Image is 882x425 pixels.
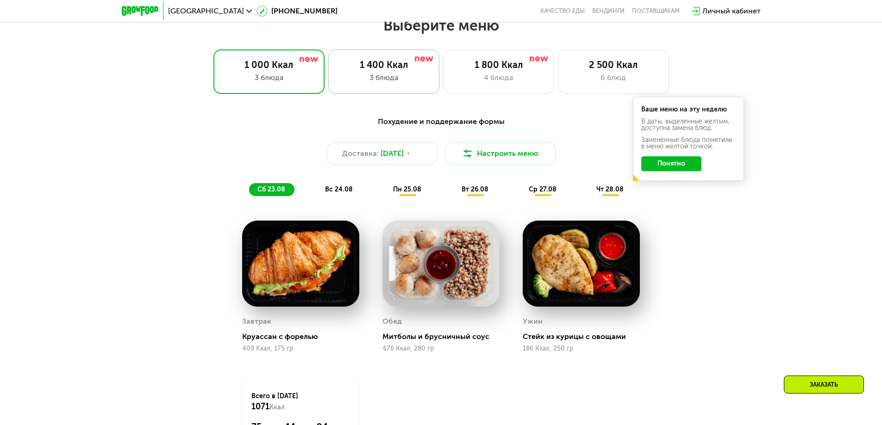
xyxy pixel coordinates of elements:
[168,7,244,15] span: [GEOGRAPHIC_DATA]
[382,332,507,341] div: Митболы и брусничный соус
[381,148,404,159] span: [DATE]
[338,72,430,83] div: 3 блюда
[223,72,315,83] div: 3 блюда
[568,72,659,83] div: 6 блюд
[641,156,701,171] button: Понятно
[632,7,680,15] div: поставщикам
[784,376,864,394] div: Заказать
[338,59,430,70] div: 1 400 Ккал
[596,185,624,193] span: чт 28.08
[256,6,338,17] a: [PHONE_NUMBER]
[453,72,544,83] div: 4 блюда
[453,59,544,70] div: 1 800 Ккал
[242,332,367,341] div: Круассан с форелью
[325,185,353,193] span: вс 24.08
[568,59,659,70] div: 2 500 Ккал
[251,401,269,412] span: 1071
[540,7,585,15] a: Качество еды
[167,116,715,128] div: Похудение и поддержание формы
[242,314,271,328] div: Завтрак
[342,148,379,159] span: Доставка:
[702,6,761,17] div: Личный кабинет
[641,106,736,113] div: Ваше меню на эту неделю
[242,345,359,352] div: 409 Ккал, 175 гр
[523,314,543,328] div: Ужин
[529,185,557,193] span: ср 27.08
[269,403,285,411] span: Ккал
[523,345,640,352] div: 186 Ккал, 250 гр
[592,7,625,15] a: Вендинги
[223,59,315,70] div: 1 000 Ккал
[382,314,402,328] div: Обед
[393,185,421,193] span: пн 25.08
[257,185,285,193] span: сб 23.08
[251,392,350,412] div: Всего в [DATE]
[523,332,647,341] div: Стейк из курицы с овощами
[30,16,852,35] h2: Выберите меню
[641,118,736,131] div: В даты, выделенные желтым, доступна замена блюд.
[382,345,500,352] div: 476 Ккал, 280 гр
[462,185,488,193] span: вт 26.08
[445,142,556,165] button: Настроить меню
[641,137,736,150] div: Заменённые блюда пометили в меню жёлтой точкой.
